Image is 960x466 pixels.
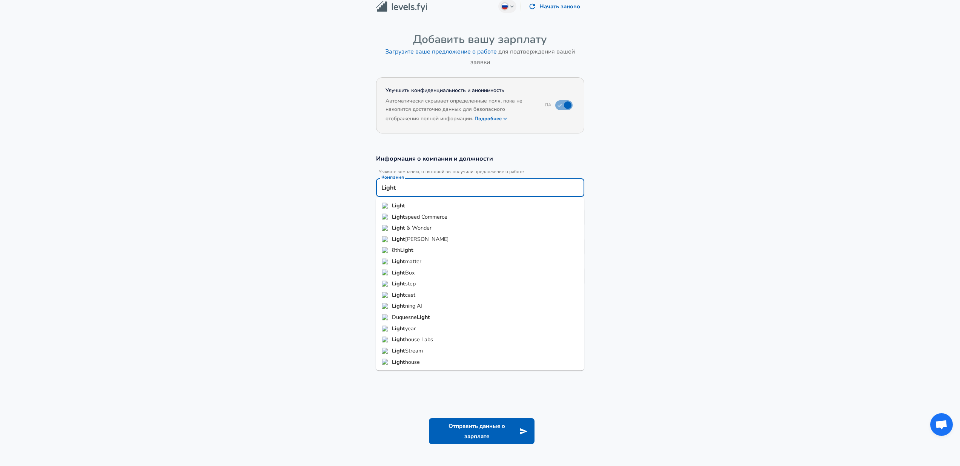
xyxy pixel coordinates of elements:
img: lightstep.com [382,281,389,287]
img: lnw.com [382,225,389,231]
img: lighthouselabs.ca [382,337,389,343]
span: & Wonder [407,224,432,231]
img: 8thlight.com [382,247,389,253]
span: Да [545,102,551,108]
img: lightcast.io [382,292,389,298]
span: cast [405,291,415,298]
img: lightmatter.co [382,258,389,264]
h6: Автоматически скрывает определенные поля, пока не накопится достаточно данных для безопасного ото... [386,97,535,124]
img: lightricks.com [382,236,389,242]
strong: Light [392,336,405,343]
h4: Добавить вашу зарплату [376,32,584,46]
span: house Labs [405,336,433,343]
span: [PERSON_NAME] [405,235,449,242]
h3: Информация о компании и должности [376,154,584,163]
strong: Light [392,291,405,298]
strong: Light [392,268,405,276]
button: Отправить данные о зарплате [429,418,535,444]
img: Levels.fyi [376,1,427,12]
span: Stream [405,346,423,354]
strong: Light [392,280,405,287]
img: duquesnelight.com [382,314,389,320]
img: lighthouse.app [382,359,389,365]
img: lightstream.com [382,348,389,354]
img: Russian [502,3,508,9]
span: year [405,324,416,332]
img: lightboxre.com [382,270,389,276]
strong: Light [392,358,405,365]
img: light.co [382,202,389,208]
strong: Light [400,246,413,254]
span: Box [405,268,415,276]
span: speed Commerce [405,213,447,220]
a: Загрузите ваше предложение о работе [385,48,497,56]
strong: Light [392,258,405,265]
strong: Light [392,235,405,242]
strong: Light [392,202,405,209]
strong: Light [392,224,407,231]
span: 8th [392,246,400,254]
button: Подробнее [475,113,508,124]
strong: Light [417,313,430,321]
h4: Улучшить конфиденциальность и анонимность [386,87,535,94]
span: matter [405,258,421,265]
h6: для подтверждения вашей заявки [376,46,584,67]
img: lightyear.com [382,325,389,331]
span: house [405,358,420,365]
strong: Light [392,213,405,220]
input: Гугл [379,182,581,193]
span: ning AI [405,302,422,310]
strong: Light [392,324,405,332]
img: lightning.ai [382,303,389,309]
label: Компания [381,175,404,179]
span: Укажите компанию, от которой вы получили предложение о работе [376,169,584,175]
strong: Light [392,346,405,354]
div: Открытый чат [930,413,953,436]
strong: Light [392,302,405,310]
span: step [405,280,416,287]
img: lightspeedhq.com [382,214,389,220]
span: Duquesne [392,313,417,321]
